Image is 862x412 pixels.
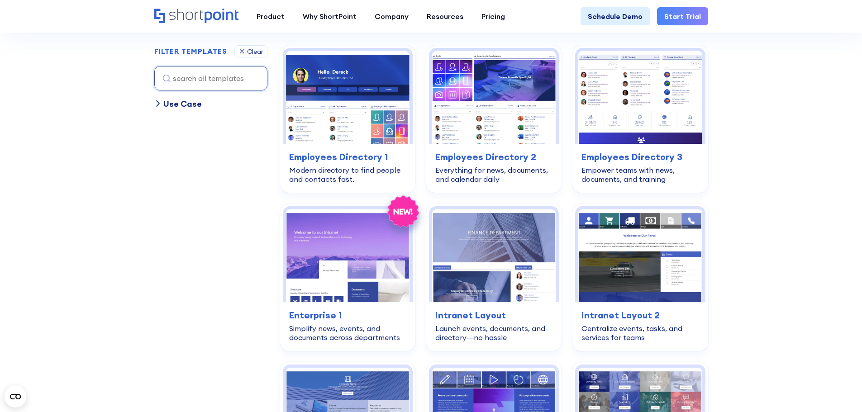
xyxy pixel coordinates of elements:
[657,7,708,25] a: Start Trial
[581,150,699,164] h3: Employees Directory 3
[581,324,699,342] div: Centralize events, tasks, and services for teams
[435,150,552,164] h3: Employees Directory 2
[154,9,238,24] a: Home
[154,66,267,90] input: search all templates
[426,45,562,193] a: SharePoint template team site: Everything for news, documents, and calendar daily | ShortPoint Te...
[435,308,552,322] h3: Intranet Layout
[472,7,514,25] a: Pricing
[247,48,263,55] div: Clear
[578,51,702,144] img: SharePoint team site template: Empower teams with news, documents, and training | ShortPoint Temp...
[418,7,472,25] a: Resources
[303,11,357,22] div: Why ShortPoint
[375,11,409,22] div: Company
[163,98,202,110] div: Use Case
[248,7,294,25] a: Product
[426,204,562,351] a: SharePoint page design: Launch events, documents, and directory—no hassle | ShortPoint TemplatesI...
[289,166,406,184] div: Modern directory to find people and contacts fast.
[581,166,699,184] div: Empower teams with news, documents, and training
[366,7,418,25] a: Company
[572,204,708,351] a: SharePoint homepage design: Centralize events, tasks, and services for teams | ShortPoint Templat...
[481,11,505,22] div: Pricing
[432,209,556,302] img: SharePoint page design: Launch events, documents, and directory—no hassle | ShortPoint Templates
[817,369,862,412] iframe: Chat Widget
[581,7,650,25] a: Schedule Demo
[257,11,285,22] div: Product
[289,150,406,164] h3: Employees Directory 1
[286,209,410,302] img: SharePoint homepage template: Simplify news, events, and documents across departments | ShortPoin...
[289,308,406,322] h3: Enterprise 1
[5,386,26,407] button: Open CMP widget
[581,308,699,322] h3: Intranet Layout 2
[435,166,552,184] div: Everything for news, documents, and calendar daily
[280,45,415,193] a: SharePoint employee directory template: Modern directory to find people and contacts fast | Short...
[154,47,227,56] h2: FILTER TEMPLATES
[294,7,366,25] a: Why ShortPoint
[435,324,552,342] div: Launch events, documents, and directory—no hassle
[427,11,463,22] div: Resources
[578,209,702,302] img: SharePoint homepage design: Centralize events, tasks, and services for teams | ShortPoint Templates
[432,51,556,144] img: SharePoint template team site: Everything for news, documents, and calendar daily | ShortPoint Te...
[289,324,406,342] div: Simplify news, events, and documents across departments
[280,204,415,351] a: SharePoint homepage template: Simplify news, events, and documents across departments | ShortPoin...
[572,45,708,193] a: SharePoint team site template: Empower teams with news, documents, and training | ShortPoint Temp...
[286,51,410,144] img: SharePoint employee directory template: Modern directory to find people and contacts fast | Short...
